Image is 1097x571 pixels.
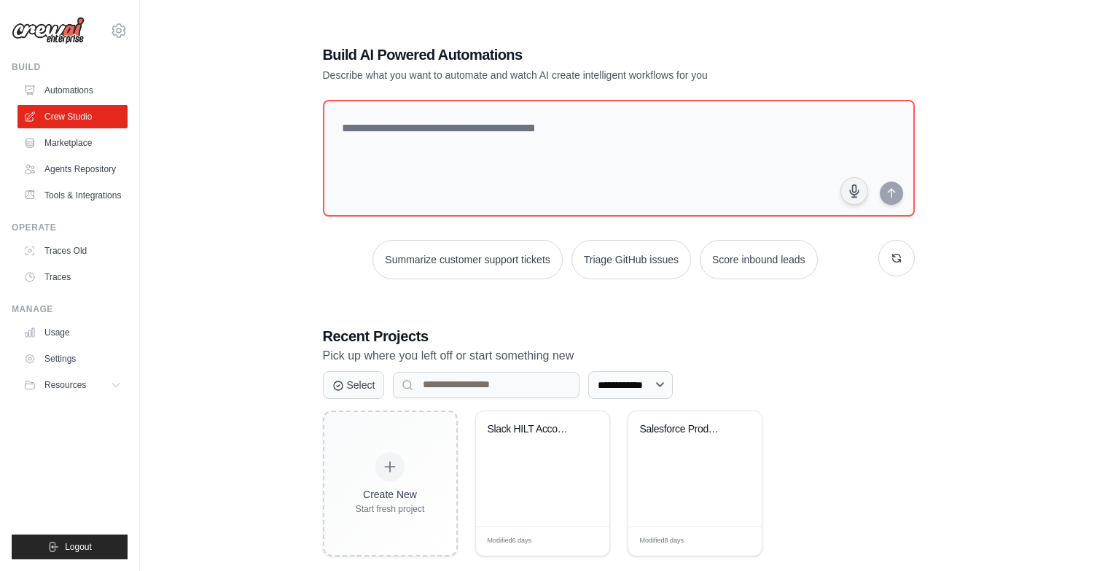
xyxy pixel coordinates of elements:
[488,423,576,436] div: Slack HILT Account ID Collector
[12,61,128,73] div: Build
[488,536,532,546] span: Modified 6 days
[17,79,128,102] a: Automations
[17,131,128,155] a: Marketplace
[17,265,128,289] a: Traces
[44,379,86,391] span: Resources
[323,326,915,346] h3: Recent Projects
[356,487,425,502] div: Create New
[65,541,92,553] span: Logout
[574,536,587,547] span: Edit
[323,44,813,65] h1: Build AI Powered Automations
[840,177,868,205] button: Click to speak your automation idea
[372,240,562,279] button: Summarize customer support tickets
[640,536,684,546] span: Modified 8 days
[700,240,818,279] button: Score inbound leads
[323,371,385,399] button: Select
[17,239,128,263] a: Traces Old
[12,17,85,44] img: Logo
[17,347,128,370] a: Settings
[727,536,739,547] span: Edit
[323,346,915,365] p: Pick up where you left off or start something new
[356,503,425,515] div: Start fresh project
[571,240,691,279] button: Triage GitHub issues
[12,303,128,315] div: Manage
[323,68,813,82] p: Describe what you want to automate and watch AI create intelligent workflows for you
[17,184,128,207] a: Tools & Integrations
[17,321,128,344] a: Usage
[17,105,128,128] a: Crew Studio
[17,373,128,397] button: Resources
[878,240,915,276] button: Get new suggestions
[640,423,728,436] div: Salesforce Product-to-Quote Automation
[17,158,128,181] a: Agents Repository
[12,222,128,233] div: Operate
[12,535,128,559] button: Logout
